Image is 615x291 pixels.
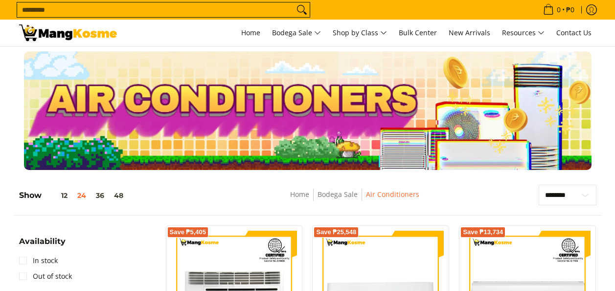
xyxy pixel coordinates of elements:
button: 36 [91,192,109,199]
summary: Open [19,238,66,253]
button: 12 [42,192,72,199]
a: Out of stock [19,268,72,284]
a: Bodega Sale [267,20,326,46]
nav: Breadcrumbs [218,189,490,211]
button: 48 [109,192,128,199]
span: Save ₱13,734 [463,229,503,235]
a: New Arrivals [444,20,495,46]
span: Shop by Class [333,27,387,39]
a: Bodega Sale [318,190,358,199]
a: Contact Us [551,20,596,46]
a: Air Conditioners [366,190,419,199]
span: New Arrivals [449,28,490,37]
span: Contact Us [556,28,592,37]
a: In stock [19,253,58,268]
a: Bulk Center [394,20,442,46]
a: Home [290,190,309,199]
button: Search [294,2,310,17]
h5: Show [19,191,128,200]
a: Resources [497,20,549,46]
span: Save ₱5,405 [170,229,206,235]
span: Bulk Center [399,28,437,37]
nav: Main Menu [127,20,596,46]
button: 24 [72,192,91,199]
a: Shop by Class [328,20,392,46]
span: Availability [19,238,66,245]
span: 0 [555,6,562,13]
span: Bodega Sale [272,27,321,39]
img: Bodega Sale Aircon l Mang Kosme: Home Appliances Warehouse Sale [19,24,117,41]
span: • [540,4,577,15]
span: Save ₱25,548 [316,229,356,235]
span: Resources [502,27,545,39]
a: Home [236,20,265,46]
span: ₱0 [565,6,576,13]
span: Home [241,28,260,37]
